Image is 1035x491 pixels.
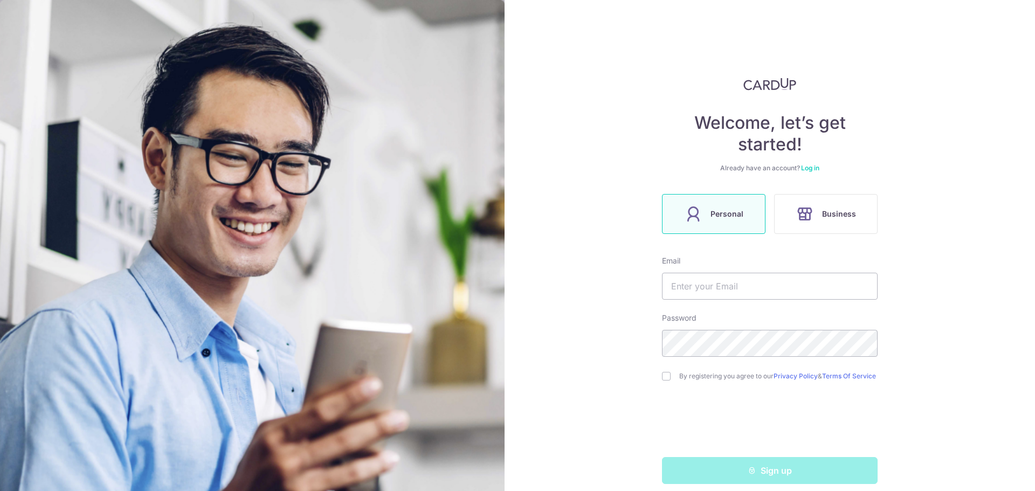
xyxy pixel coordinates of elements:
[774,372,818,380] a: Privacy Policy
[822,372,876,380] a: Terms Of Service
[801,164,819,172] a: Log in
[688,402,852,444] iframe: reCAPTCHA
[662,164,878,172] div: Already have an account?
[662,313,696,323] label: Password
[658,194,770,234] a: Personal
[662,255,680,266] label: Email
[822,208,856,220] span: Business
[743,78,796,91] img: CardUp Logo
[770,194,882,234] a: Business
[679,372,878,381] label: By registering you agree to our &
[662,273,878,300] input: Enter your Email
[662,112,878,155] h4: Welcome, let’s get started!
[710,208,743,220] span: Personal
